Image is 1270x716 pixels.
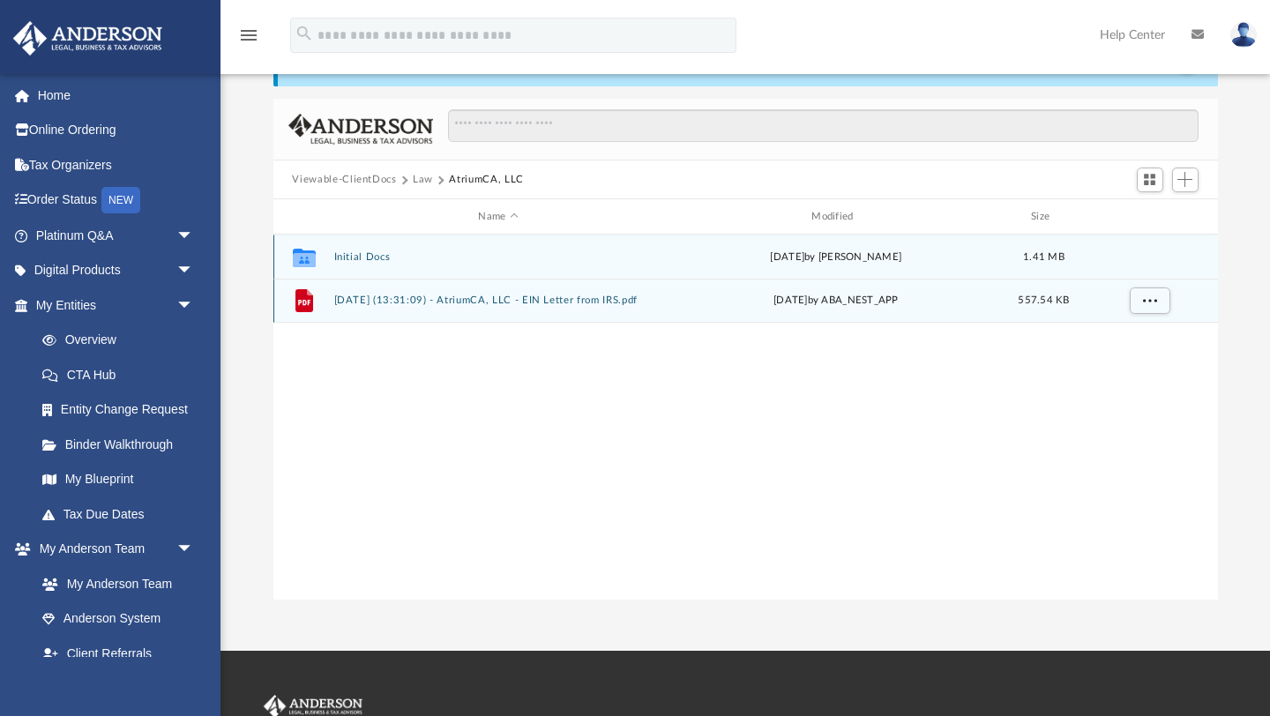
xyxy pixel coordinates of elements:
[1008,209,1079,225] div: Size
[292,172,396,188] button: Viewable-ClientDocs
[12,113,220,148] a: Online Ordering
[25,566,203,601] a: My Anderson Team
[333,251,663,263] button: Initial Docs
[25,601,212,637] a: Anderson System
[1129,287,1169,314] button: More options
[1230,22,1257,48] img: User Pic
[12,287,220,323] a: My Entitiesarrow_drop_down
[1023,252,1065,262] span: 1.41 MB
[12,532,212,567] a: My Anderson Teamarrow_drop_down
[12,183,220,219] a: Order StatusNEW
[12,253,220,288] a: Digital Productsarrow_drop_down
[8,21,168,56] img: Anderson Advisors Platinum Portal
[413,172,433,188] button: Law
[671,250,1001,265] div: [DATE] by [PERSON_NAME]
[25,357,220,392] a: CTA Hub
[25,323,220,358] a: Overview
[12,218,220,253] a: Platinum Q&Aarrow_drop_down
[1087,209,1210,225] div: id
[176,218,212,254] span: arrow_drop_down
[25,462,212,497] a: My Blueprint
[12,78,220,113] a: Home
[25,427,220,462] a: Binder Walkthrough
[101,187,140,213] div: NEW
[238,34,259,46] a: menu
[333,295,663,307] button: [DATE] (13:31:09) - AtriumCA, LLC - EIN Letter from IRS.pdf
[273,235,1218,600] div: grid
[670,209,1000,225] div: Modified
[25,636,212,671] a: Client Referrals
[1137,168,1163,192] button: Switch to Grid View
[295,24,314,43] i: search
[449,172,523,188] button: AtriumCA, LLC
[448,109,1198,143] input: Search files and folders
[25,496,220,532] a: Tax Due Dates
[1172,168,1199,192] button: Add
[176,532,212,568] span: arrow_drop_down
[12,147,220,183] a: Tax Organizers
[280,209,325,225] div: id
[238,25,259,46] i: menu
[176,287,212,324] span: arrow_drop_down
[332,209,662,225] div: Name
[176,253,212,289] span: arrow_drop_down
[25,392,220,428] a: Entity Change Request
[1018,295,1069,305] span: 557.54 KB
[671,293,1001,309] div: [DATE] by ABA_NEST_APP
